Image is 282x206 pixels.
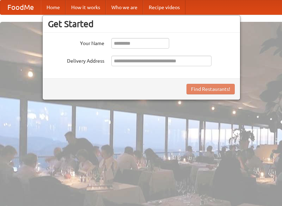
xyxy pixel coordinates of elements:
h3: Get Started [48,19,235,29]
a: Home [41,0,66,14]
a: Who we are [106,0,143,14]
button: Find Restaurants! [186,84,235,94]
a: Recipe videos [143,0,185,14]
label: Your Name [48,38,104,47]
a: FoodMe [0,0,41,14]
a: How it works [66,0,106,14]
label: Delivery Address [48,56,104,64]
